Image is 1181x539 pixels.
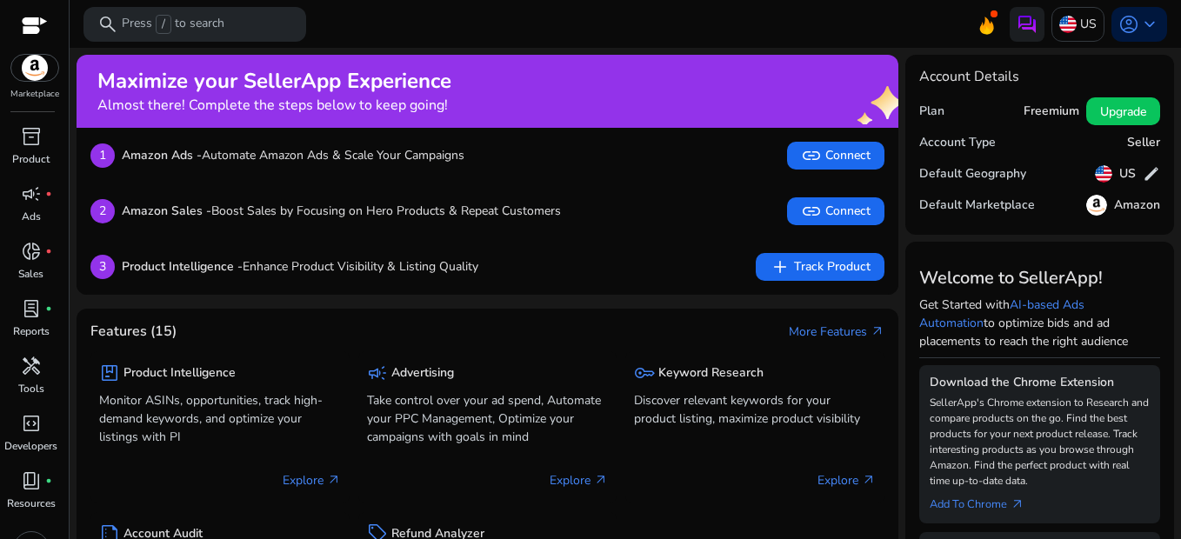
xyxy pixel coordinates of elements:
h5: Freemium [1024,104,1079,119]
h5: Plan [919,104,944,119]
h5: Amazon [1114,198,1160,213]
a: AI-based Ads Automation [919,296,1084,331]
span: arrow_outward [862,473,876,487]
h5: Default Geography [919,167,1026,182]
img: us.svg [1095,165,1112,183]
b: Amazon Ads - [122,147,202,163]
img: us.svg [1059,16,1077,33]
span: Connect [801,201,871,222]
p: Enhance Product Visibility & Listing Quality [122,257,478,276]
span: donut_small [21,241,42,262]
b: Product Intelligence - [122,258,243,275]
p: Marketplace [10,88,59,101]
p: Ads [22,209,41,224]
p: Sales [18,266,43,282]
span: handyman [21,356,42,376]
h5: Seller [1127,136,1160,150]
span: search [97,14,118,35]
span: arrow_outward [1011,497,1024,511]
h3: Welcome to SellerApp! [919,268,1161,289]
h4: Almost there! Complete the steps below to keep going! [97,97,451,114]
span: Upgrade [1100,103,1146,121]
p: Monitor ASINs, opportunities, track high-demand keywords, and optimize your listings with PI [99,391,341,446]
span: book_4 [21,470,42,491]
span: Connect [801,145,871,166]
span: arrow_outward [594,473,608,487]
button: linkConnect [787,197,884,225]
h5: Advertising [391,366,454,381]
p: Developers [4,438,57,454]
span: link [801,201,822,222]
h4: Features (15) [90,323,177,340]
span: link [801,145,822,166]
span: add [770,256,791,277]
p: Discover relevant keywords for your product listing, maximize product visibility [634,391,876,428]
h5: Keyword Research [658,366,764,381]
p: Press to search [122,15,224,34]
p: Boost Sales by Focusing on Hero Products & Repeat Customers [122,202,561,220]
a: Add To Chrome [930,489,1038,513]
span: Track Product [770,256,871,277]
img: amazon.svg [1086,195,1107,216]
p: SellerApp's Chrome extension to Research and compare products on the go. Find the best products f... [930,395,1151,489]
p: 1 [90,143,115,168]
h5: Download the Chrome Extension [930,376,1151,390]
p: Take control over your ad spend, Automate your PPC Management, Optimize your campaigns with goals... [367,391,609,446]
a: More Featuresarrow_outward [789,323,884,341]
span: fiber_manual_record [45,305,52,312]
span: keyboard_arrow_down [1139,14,1160,35]
span: lab_profile [21,298,42,319]
span: package [99,363,120,383]
span: account_circle [1118,14,1139,35]
p: Automate Amazon Ads & Scale Your Campaigns [122,146,464,164]
h5: Account Type [919,136,996,150]
span: fiber_manual_record [45,477,52,484]
span: arrow_outward [871,324,884,338]
h5: Product Intelligence [123,366,236,381]
h2: Maximize your SellerApp Experience [97,69,451,94]
span: fiber_manual_record [45,248,52,255]
button: addTrack Product [756,253,884,281]
span: inventory_2 [21,126,42,147]
p: Explore [283,471,341,489]
span: key [634,363,655,383]
button: Upgrade [1086,97,1160,125]
p: 3 [90,255,115,279]
h5: US [1119,167,1136,182]
b: Amazon Sales - [122,203,211,219]
img: amazon.svg [11,55,58,81]
p: Reports [13,323,50,339]
p: 2 [90,199,115,223]
span: edit [1143,165,1160,183]
p: Explore [550,471,608,489]
span: campaign [367,363,388,383]
p: Product [12,151,50,167]
span: fiber_manual_record [45,190,52,197]
p: Get Started with to optimize bids and ad placements to reach the right audience [919,296,1161,350]
span: arrow_outward [327,473,341,487]
span: code_blocks [21,413,42,434]
h5: Default Marketplace [919,198,1035,213]
span: campaign [21,183,42,204]
p: US [1080,9,1097,39]
p: Explore [817,471,876,489]
span: / [156,15,171,34]
p: Tools [18,381,44,396]
p: Resources [7,496,56,511]
button: linkConnect [787,142,884,170]
h4: Account Details [919,69,1161,85]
